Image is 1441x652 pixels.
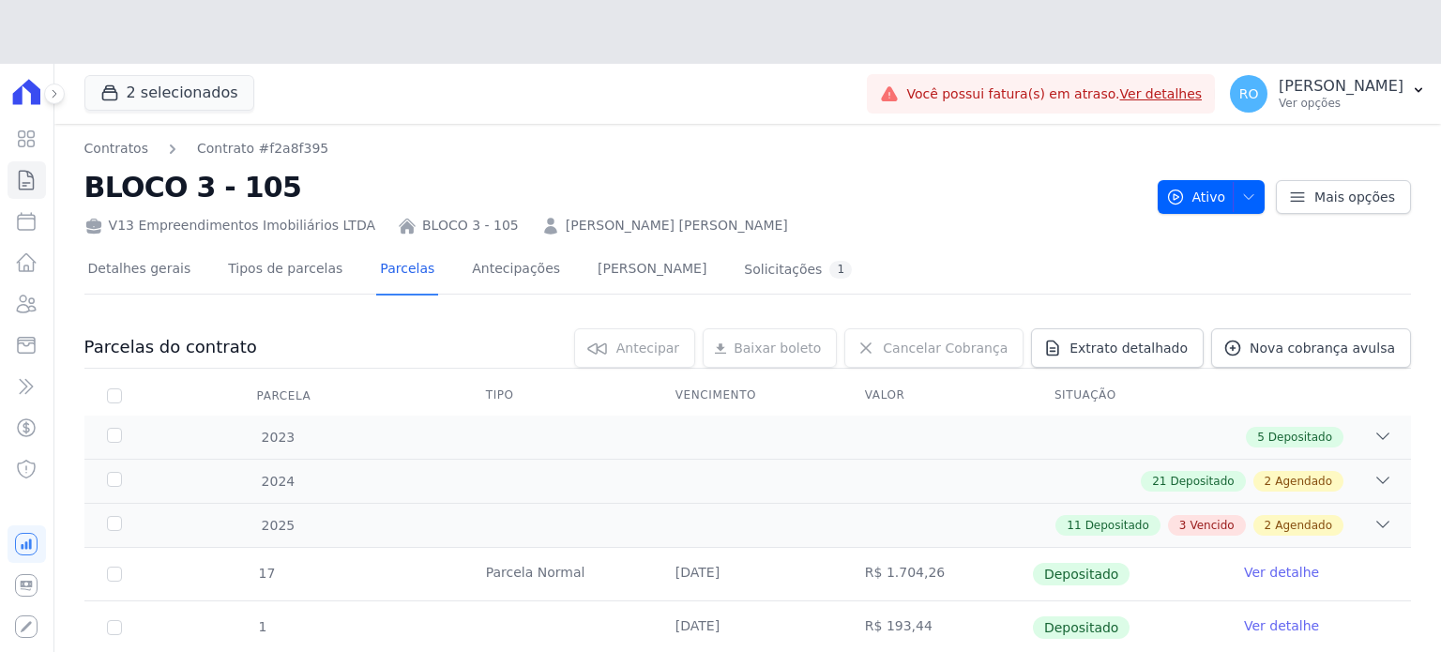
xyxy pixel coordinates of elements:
input: Só é possível selecionar pagamentos em aberto [107,567,122,582]
a: Parcelas [376,246,438,296]
a: [PERSON_NAME] [PERSON_NAME] [566,216,788,235]
td: [DATE] [653,548,842,600]
a: Ver detalhe [1244,616,1319,635]
div: V13 Empreendimentos Imobiliários LTDA [84,216,375,235]
span: Agendado [1275,473,1332,490]
span: Depositado [1170,473,1234,490]
th: Tipo [463,376,653,416]
span: 3 [1179,517,1187,534]
th: Vencimento [653,376,842,416]
h3: Parcelas do contrato [84,336,257,358]
div: 1 [829,261,852,279]
span: Depositado [1033,563,1130,585]
a: Contrato #f2a8f395 [197,139,328,159]
button: RO [PERSON_NAME] Ver opções [1215,68,1441,120]
a: Tipos de parcelas [224,246,346,296]
td: R$ 1.704,26 [842,548,1032,600]
span: Extrato detalhado [1069,339,1188,357]
a: Contratos [84,139,148,159]
span: Agendado [1275,517,1332,534]
a: Nova cobrança avulsa [1211,328,1411,368]
div: Parcela [235,377,334,415]
span: 11 [1067,517,1081,534]
span: 21 [1152,473,1166,490]
span: Depositado [1085,517,1149,534]
h2: BLOCO 3 - 105 [84,166,1143,208]
a: Ver detalhe [1244,563,1319,582]
span: 5 [1257,429,1265,446]
a: Ver detalhes [1120,86,1203,101]
nav: Breadcrumb [84,139,1143,159]
span: Nova cobrança avulsa [1250,339,1395,357]
th: Valor [842,376,1032,416]
button: Ativo [1158,180,1266,214]
a: BLOCO 3 - 105 [422,216,519,235]
a: [PERSON_NAME] [594,246,710,296]
p: [PERSON_NAME] [1279,77,1403,96]
nav: Breadcrumb [84,139,329,159]
span: Ativo [1166,180,1226,214]
span: 2 [1265,473,1272,490]
input: Só é possível selecionar pagamentos em aberto [107,620,122,635]
a: Mais opções [1276,180,1411,214]
a: Extrato detalhado [1031,328,1204,368]
span: RO [1239,87,1259,100]
div: Solicitações [744,261,852,279]
span: Depositado [1268,429,1332,446]
span: Mais opções [1314,188,1395,206]
span: 17 [257,566,276,581]
a: Solicitações1 [740,246,856,296]
span: 1 [257,619,267,634]
a: Detalhes gerais [84,246,195,296]
button: 2 selecionados [84,75,254,111]
p: Ver opções [1279,96,1403,111]
span: 2 [1265,517,1272,534]
span: Você possui fatura(s) em atraso. [906,84,1202,104]
td: Parcela Normal [463,548,653,600]
span: Depositado [1033,616,1130,639]
span: Vencido [1190,517,1234,534]
iframe: Intercom live chat [19,588,64,633]
a: Antecipações [468,246,564,296]
th: Situação [1032,376,1221,416]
